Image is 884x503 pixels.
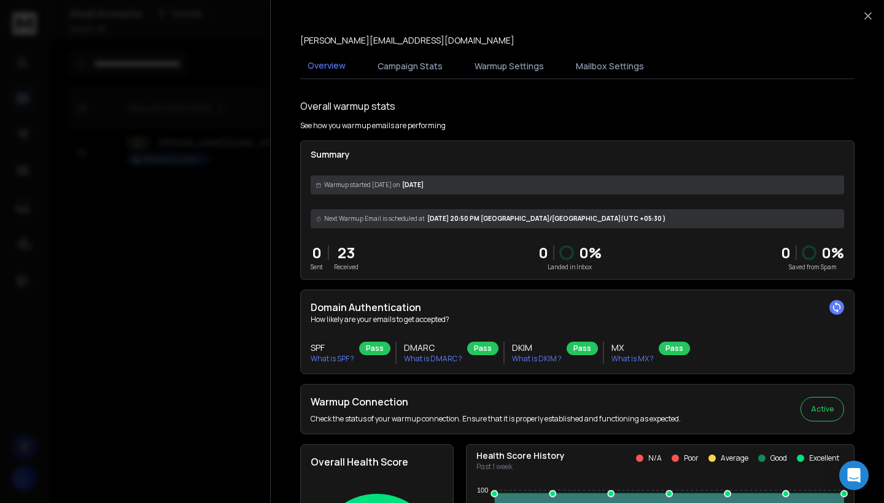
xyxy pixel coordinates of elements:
p: Health Score History [476,450,565,462]
p: Excellent [809,453,839,463]
span: Warmup started [DATE] on [324,180,400,190]
strong: 0 [781,242,791,263]
p: Poor [684,453,699,463]
tspan: 100 [477,486,488,494]
p: 0 % [579,243,602,263]
p: Average [721,453,748,463]
p: Received [334,263,359,272]
div: Pass [467,342,498,355]
h3: DKIM [512,342,562,354]
p: Sent [311,263,323,272]
div: Pass [359,342,390,355]
div: Pass [659,342,690,355]
h3: SPF [311,342,354,354]
div: Pass [567,342,598,355]
h2: Domain Authentication [311,300,844,315]
p: What is DMARC ? [404,354,462,364]
p: [PERSON_NAME][EMAIL_ADDRESS][DOMAIN_NAME] [300,34,514,47]
button: Warmup Settings [467,53,551,80]
p: See how you warmup emails are performing [300,121,446,131]
p: 0 % [821,243,844,263]
p: 0 [538,243,548,263]
span: Next Warmup Email is scheduled at [324,214,425,223]
h3: MX [611,342,654,354]
div: [DATE] 20:50 PM [GEOGRAPHIC_DATA]/[GEOGRAPHIC_DATA] (UTC +05:30 ) [311,209,844,228]
h2: Overall Health Score [311,455,443,469]
p: How likely are your emails to get accepted? [311,315,844,324]
p: Check the status of your warmup connection. Ensure that it is properly established and functionin... [311,414,681,424]
div: [DATE] [311,175,844,194]
button: Overview [300,52,353,80]
p: What is MX ? [611,354,654,364]
h1: Overall warmup stats [300,99,395,113]
p: 23 [334,243,359,263]
button: Active [801,397,844,421]
p: Good [770,453,787,463]
button: Mailbox Settings [568,53,651,80]
p: Past 1 week [476,462,565,472]
p: Landed in Inbox [538,263,602,272]
div: Open Intercom Messenger [839,461,869,490]
p: 0 [311,243,323,263]
h2: Warmup Connection [311,394,681,409]
p: What is SPF ? [311,354,354,364]
p: What is DKIM ? [512,354,562,364]
h3: DMARC [404,342,462,354]
p: Summary [311,148,844,161]
p: Saved from Spam [781,263,844,272]
button: Campaign Stats [370,53,450,80]
p: N/A [648,453,662,463]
